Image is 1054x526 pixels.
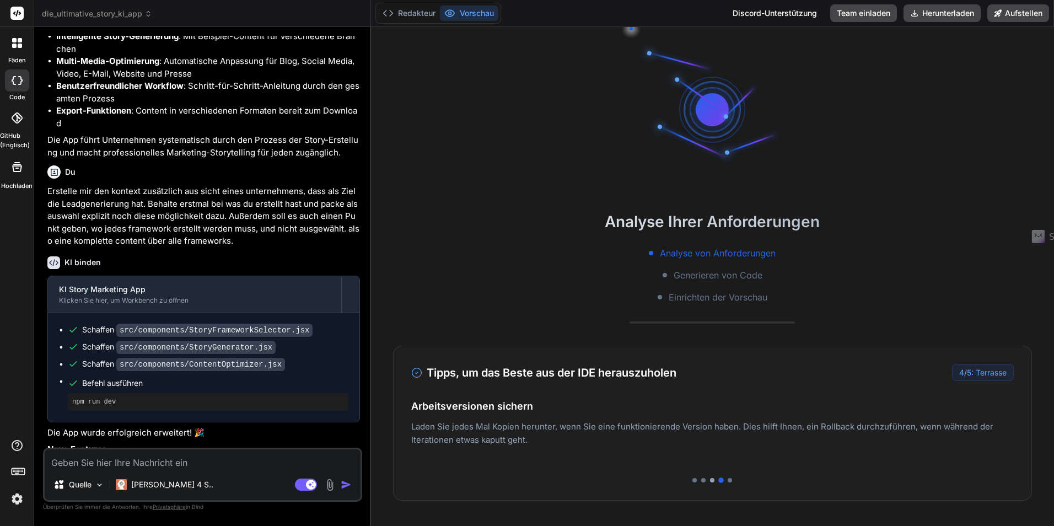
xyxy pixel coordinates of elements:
[959,368,964,377] span: 4
[116,324,313,337] code: src/components/StoryFrameworkSelector.jsx
[56,80,360,105] li: : Schritt-für-Schritt-Anleitung durch den gesamten Prozess
[56,55,360,80] li: : Automatische Anpassung für Blog, Social Media, Video, E-Mail, Website und Presse
[660,246,776,260] span: Analyse von Anforderungen
[56,56,159,66] strong: Multi-Media-Optimierung
[1,181,33,191] label: Hochladen
[56,80,184,91] strong: Benutzerfreundlicher Workflow
[669,291,767,304] span: Einrichten der Vorschau
[82,378,348,389] span: Befehl ausführen
[411,399,1014,414] h4: Arbeitsversionen sichern
[47,427,360,439] p: Die App wurde erfolgreich erweitert! 🎉
[8,490,26,508] img: Einstellungen
[830,4,897,22] button: Team einladen
[59,296,330,305] div: Klicken Sie hier, um Workbench zu öffnen
[47,134,360,159] p: Die App führt Unternehmen systematisch durch den Prozess der Story-Erstellung und macht professio...
[43,502,362,512] p: Überprüfen Sie immer die Antworten. Ihre in Bind
[9,93,25,102] label: Code
[72,398,344,406] pre: npm run dev
[82,359,114,368] font: Schaffen
[952,364,1014,381] div: / : Terrasse
[69,479,92,490] p: Quelle
[64,257,101,268] h6: KI binden
[987,4,1049,22] button: Aufstellen
[82,325,114,334] font: Schaffen
[967,368,971,377] span: 5
[56,105,131,116] strong: Export-Funktionen
[56,30,360,55] li: : Mit Beispiel-Content für verschiedene Branchen
[42,8,142,19] font: die_ultimative_story_ki_app
[116,358,285,371] code: src/components/ContentOptimizer.jsx
[131,480,213,489] font: [PERSON_NAME] 4 S..
[904,4,981,22] button: Herunterladen
[59,284,330,295] div: KI Story Marketing App
[922,8,974,19] font: Herunterladen
[398,8,435,19] font: Redakteur
[378,6,440,21] button: Redakteur
[48,276,341,313] button: KI Story Marketing AppKlicken Sie hier, um Workbench zu öffnen
[674,269,762,282] span: Generieren von Code
[95,480,104,490] img: Modelle auswählen
[82,342,114,351] font: Schaffen
[726,4,824,22] div: Discord-Unterstützung
[460,8,494,19] font: Vorschau
[116,341,276,354] code: src/components/StoryGenerator.jsx
[324,479,336,491] img: Anhang
[65,167,76,178] h6: Du
[440,6,498,21] button: Vorschau
[56,105,360,130] li: : Content in verschiedenen Formaten bereit zum Download
[427,364,676,381] font: Tipps, um das Beste aus der IDE herauszuholen
[8,56,26,65] label: Fäden
[56,31,179,41] strong: Intelligente Story-Generierung
[153,503,186,510] span: Privatsphäre
[47,444,109,454] strong: Neue Features:
[116,479,127,490] img: Claude 4 Sonett
[1005,8,1042,19] font: Aufstellen
[341,479,352,490] img: Ikone
[47,185,360,248] p: Erstelle mir den kontext zusätzlich aus sicht eines unternehmens, dass als Ziel die Leadgenerieru...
